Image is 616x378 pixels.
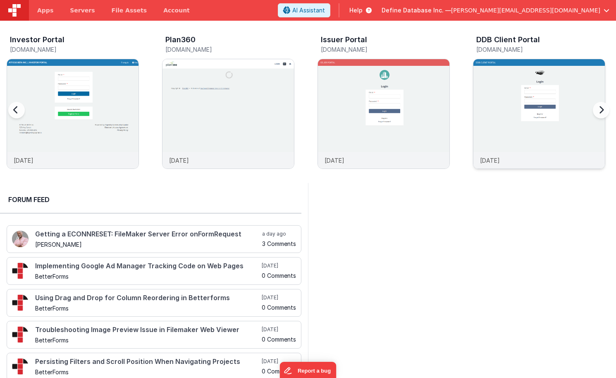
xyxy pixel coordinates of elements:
h4: Implementing Google Ad Manager Tracking Code on Web Pages [35,262,260,270]
h3: Issuer Portal [321,36,367,44]
h5: [DOMAIN_NAME] [321,46,450,53]
h5: [DOMAIN_NAME] [10,46,139,53]
h5: [DATE] [262,326,296,333]
button: Define Database Inc. — [PERSON_NAME][EMAIL_ADDRESS][DOMAIN_NAME] [382,6,609,14]
h5: 3 Comments [262,241,296,247]
h5: [DOMAIN_NAME] [165,46,294,53]
h5: BetterForms [35,305,260,311]
h4: Troubleshooting Image Preview Issue in Filemaker Web Viewer [35,326,260,334]
h5: [PERSON_NAME] [35,241,260,248]
h5: a day ago [262,231,296,237]
h5: 0 Comments [262,304,296,311]
h5: 0 Comments [262,272,296,279]
h2: Forum Feed [8,195,293,205]
h5: [DATE] [262,358,296,365]
h5: [DATE] [262,294,296,301]
a: Getting a ECONNRESET: FileMaker Server Error onFormRequest [PERSON_NAME] a day ago 3 Comments [7,225,301,253]
a: Using Drag and Drop for Column Reordering in Betterforms BetterForms [DATE] 0 Comments [7,289,301,317]
span: [PERSON_NAME][EMAIL_ADDRESS][DOMAIN_NAME] [451,6,600,14]
h5: [DATE] [262,262,296,269]
img: 411_2.png [12,231,29,247]
h5: BetterForms [35,337,260,343]
p: [DATE] [169,156,189,165]
h5: 0 Comments [262,368,296,374]
h3: DDB Client Portal [476,36,540,44]
img: 295_2.png [12,262,29,279]
h4: Persisting Filters and Scroll Position When Navigating Projects [35,358,260,366]
img: 295_2.png [12,358,29,375]
p: [DATE] [480,156,500,165]
img: 295_2.png [12,294,29,311]
button: AI Assistant [278,3,330,17]
span: Define Database Inc. — [382,6,451,14]
span: File Assets [112,6,147,14]
h5: 0 Comments [262,336,296,342]
h5: [DOMAIN_NAME] [476,46,605,53]
a: Troubleshooting Image Preview Issue in Filemaker Web Viewer BetterForms [DATE] 0 Comments [7,321,301,349]
span: Help [349,6,363,14]
h4: Using Drag and Drop for Column Reordering in Betterforms [35,294,260,302]
span: Servers [70,6,95,14]
h3: Investor Portal [10,36,64,44]
p: [DATE] [325,156,344,165]
span: Apps [37,6,53,14]
a: Implementing Google Ad Manager Tracking Code on Web Pages BetterForms [DATE] 0 Comments [7,257,301,285]
h5: BetterForms [35,369,260,375]
img: 295_2.png [12,326,29,343]
h3: Plan360 [165,36,196,44]
h4: Getting a ECONNRESET: FileMaker Server Error onFormRequest [35,231,260,238]
span: AI Assistant [292,6,325,14]
h5: BetterForms [35,273,260,279]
